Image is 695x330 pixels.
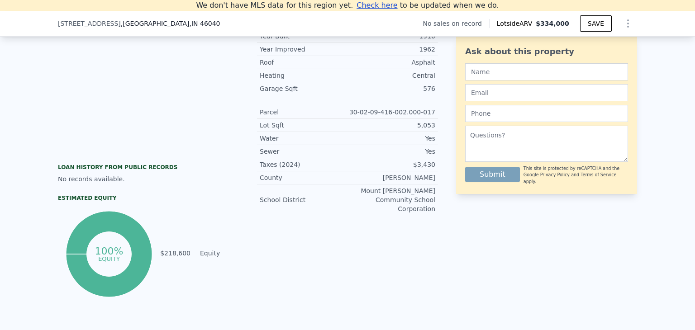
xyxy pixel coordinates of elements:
span: Lotside ARV [497,19,536,28]
div: County [260,173,347,182]
div: Ask about this property [465,45,628,58]
div: Sewer [260,147,347,156]
div: $3,430 [347,160,435,169]
input: Name [465,63,628,80]
button: SAVE [580,15,612,32]
span: $334,000 [536,20,569,27]
div: [PERSON_NAME] [347,173,435,182]
div: Yes [347,147,435,156]
div: 30-02-09-416-002.000-017 [347,108,435,117]
div: 5,053 [347,121,435,130]
button: Show Options [619,14,637,33]
tspan: equity [98,255,120,262]
div: Heating [260,71,347,80]
div: Lot Sqft [260,121,347,130]
span: , [GEOGRAPHIC_DATA] [121,19,220,28]
a: Privacy Policy [540,172,570,177]
div: Water [260,134,347,143]
div: Taxes (2024) [260,160,347,169]
div: Yes [347,134,435,143]
div: Garage Sqft [260,84,347,93]
div: No sales on record [423,19,489,28]
div: Year Improved [260,45,347,54]
span: Check here [357,1,397,9]
div: Central [347,71,435,80]
input: Phone [465,105,628,122]
div: Mount [PERSON_NAME] Community School Corporation [347,186,435,213]
button: Submit [465,167,520,182]
td: Equity [198,248,239,258]
div: Asphalt [347,58,435,67]
div: 576 [347,84,435,93]
div: Roof [260,58,347,67]
div: 1962 [347,45,435,54]
a: Terms of Service [581,172,616,177]
div: Loan history from public records [58,164,239,171]
div: This site is protected by reCAPTCHA and the Google and apply. [524,165,628,185]
tspan: 100% [95,245,123,257]
span: [STREET_ADDRESS] [58,19,121,28]
td: $218,600 [160,248,191,258]
span: , IN 46040 [189,20,220,27]
div: Estimated Equity [58,194,239,202]
div: School District [260,195,347,204]
input: Email [465,84,628,101]
div: Parcel [260,108,347,117]
div: No records available. [58,174,239,184]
